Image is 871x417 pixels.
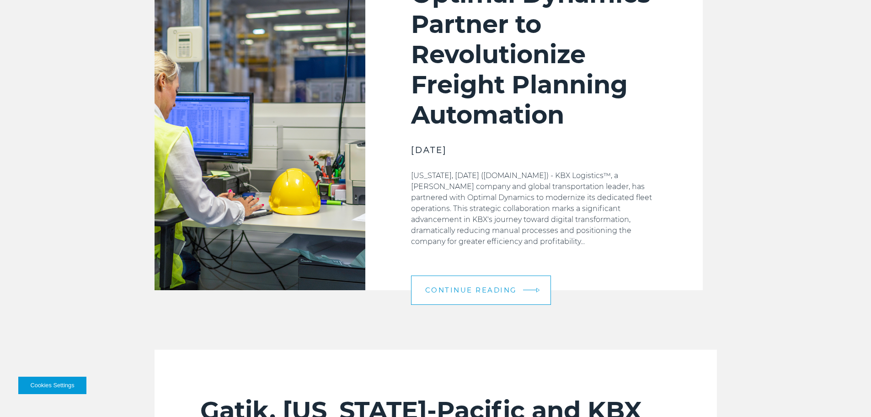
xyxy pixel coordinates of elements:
[411,144,657,157] h3: [DATE]
[425,287,517,293] span: Continue Reading
[411,170,657,247] p: [US_STATE], [DATE] ([DOMAIN_NAME]) - KBX Logistics™, a [PERSON_NAME] company and global transport...
[411,276,551,305] a: Continue Reading arrow arrow
[18,377,86,394] button: Cookies Settings
[536,287,540,292] img: arrow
